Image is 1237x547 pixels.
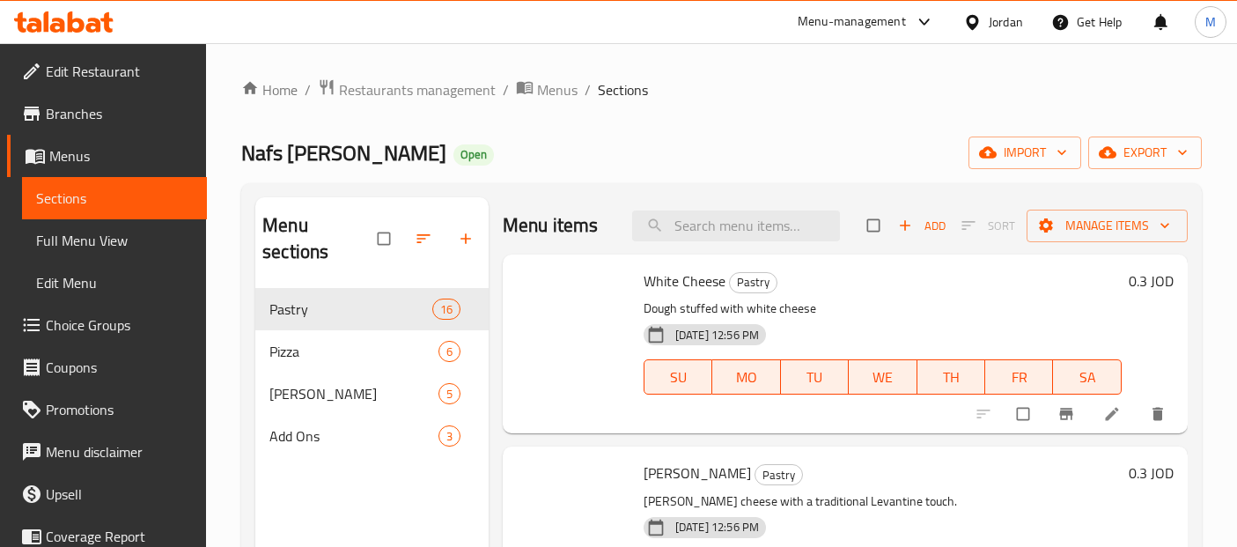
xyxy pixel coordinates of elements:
div: items [438,383,460,404]
span: FR [992,365,1046,390]
button: SA [1053,359,1121,395]
span: [DATE] 12:56 PM [668,519,766,536]
button: Manage items [1027,210,1188,242]
div: Jordan [989,12,1023,32]
button: WE [849,359,917,395]
span: Choice Groups [46,314,193,336]
a: Branches [7,92,207,135]
span: Pastry [269,299,431,320]
li: / [585,79,591,100]
span: 3 [439,428,460,445]
nav: Menu sections [255,281,489,464]
span: Upsell [46,484,193,505]
div: Pastry16 [255,288,489,330]
span: 16 [433,301,460,318]
div: items [438,425,460,447]
span: Menus [49,145,193,166]
span: Promotions [46,399,193,420]
button: import [968,137,1081,169]
a: Menu disclaimer [7,431,207,473]
a: Home [241,79,298,100]
div: items [432,299,460,320]
span: TU [788,365,842,390]
span: White Cheese [644,268,725,294]
a: Promotions [7,388,207,431]
span: Sort sections [404,219,446,258]
button: Branch-specific-item [1047,395,1089,433]
a: Full Menu View [22,219,207,262]
span: MO [719,365,773,390]
span: Full Menu View [36,230,193,251]
span: Select all sections [367,222,404,255]
div: Pastry [755,464,803,485]
span: Sections [36,188,193,209]
span: Edit Menu [36,272,193,293]
span: Select section [857,209,894,242]
span: Select section first [950,212,1027,240]
div: [PERSON_NAME]5 [255,373,489,415]
div: Open [453,144,494,166]
span: TH [924,365,978,390]
span: Branches [46,103,193,124]
li: / [503,79,509,100]
span: Menu disclaimer [46,441,193,462]
div: Menu-management [798,11,906,33]
div: Pastry [729,272,777,293]
span: Restaurants management [339,79,496,100]
span: Coupons [46,357,193,378]
button: SU [644,359,712,395]
h2: Menu sections [262,212,378,265]
span: Pizza [269,341,438,362]
span: 6 [439,344,460,360]
div: Pizza6 [255,330,489,373]
div: Shami Manakish [269,383,438,404]
button: TU [781,359,849,395]
span: Manage items [1041,215,1174,237]
nav: breadcrumb [241,78,1202,101]
a: Sections [22,177,207,219]
span: M [1205,12,1216,32]
li: / [305,79,311,100]
span: SU [652,365,705,390]
a: Choice Groups [7,304,207,346]
p: [PERSON_NAME] cheese with a traditional Levantine touch. [644,491,1122,513]
span: Add [898,216,946,236]
span: Add Ons [269,425,438,447]
a: Edit Restaurant [7,50,207,92]
span: Pastry [755,465,802,485]
button: FR [985,359,1053,395]
button: TH [917,359,985,395]
a: Edit Menu [22,262,207,304]
h2: Menu items [503,212,599,239]
span: 5 [439,386,460,403]
button: Add section [446,219,489,258]
span: WE [856,365,909,390]
span: Menus [537,79,578,100]
a: Coupons [7,346,207,388]
span: [PERSON_NAME] [269,383,438,404]
span: import [983,142,1067,164]
h6: 0.3 JOD [1129,269,1174,293]
button: Add [894,212,950,240]
p: Dough stuffed with white cheese [644,298,1122,320]
button: delete [1138,395,1181,433]
a: Menus [7,135,207,177]
span: Add item [894,212,950,240]
button: export [1088,137,1202,169]
span: Open [453,147,494,162]
div: items [438,341,460,362]
h6: 0.3 JOD [1129,461,1174,485]
span: Select to update [1006,397,1043,431]
a: Upsell [7,473,207,515]
a: Menus [516,78,578,101]
span: Nafs [PERSON_NAME] [241,133,446,173]
a: Edit menu item [1103,405,1124,423]
span: export [1102,142,1188,164]
span: [PERSON_NAME] [644,460,751,486]
input: search [632,211,840,241]
button: MO [712,359,780,395]
span: Coverage Report [46,526,193,547]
